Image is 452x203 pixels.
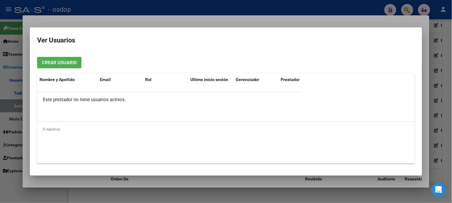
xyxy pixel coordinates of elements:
[37,92,301,108] div: Este prestador no tiene usuarios activos.
[37,57,81,68] button: Crear Usuario
[281,77,300,82] span: Prestador
[188,73,233,86] datatable-header-cell: Ultimo inicio sesión
[279,73,324,86] datatable-header-cell: Prestador
[37,122,415,137] div: 0 registros
[37,35,415,46] h2: Ver Usuarios
[236,77,259,82] span: Gerenciador
[97,73,143,86] datatable-header-cell: Email
[100,77,111,82] span: Email
[40,77,75,82] span: Nombre y Apellido
[37,73,97,86] datatable-header-cell: Nombre y Apellido
[190,77,228,82] span: Ultimo inicio sesión
[145,77,151,82] span: Rol
[143,73,188,86] datatable-header-cell: Rol
[233,73,279,86] datatable-header-cell: Gerenciador
[431,183,446,197] div: Open Intercom Messenger
[42,60,77,66] span: Crear Usuario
